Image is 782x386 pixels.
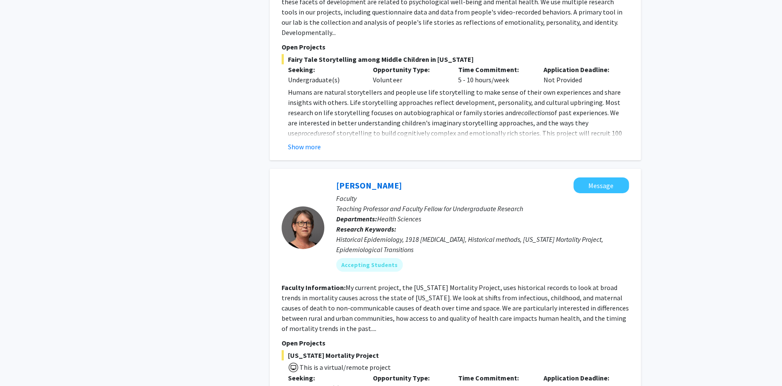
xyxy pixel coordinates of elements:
p: Humans are natural storytellers and people use life storytelling to make sense of their own exper... [288,87,629,189]
div: Historical Epidemiology, 1918 [MEDICAL_DATA], Historical methods, [US_STATE] Mortality Project, E... [336,234,629,255]
b: Faculty Information: [282,283,346,292]
p: Opportunity Type: [373,64,445,75]
em: procedures [298,129,329,137]
p: Application Deadline: [544,64,616,75]
b: Departments: [336,215,377,223]
iframe: Chat [6,348,36,380]
button: Show more [288,142,321,152]
div: 5 - 10 hours/week [452,64,537,85]
b: Research Keywords: [336,225,396,233]
span: [US_STATE] Mortality Project [282,350,629,360]
p: Teaching Professor and Faculty Fellow for Undergraduate Research [336,203,629,214]
mat-chip: Accepting Students [336,258,403,272]
p: Seeking: [288,373,360,383]
span: Health Sciences [377,215,421,223]
p: Application Deadline: [544,373,616,383]
p: Faculty [336,193,629,203]
a: [PERSON_NAME] [336,180,402,191]
em: recollections [516,108,551,117]
p: Time Commitment: [458,373,531,383]
p: Opportunity Type: [373,373,445,383]
span: This is a virtual/remote project [299,363,391,371]
p: Seeking: [288,64,360,75]
div: Not Provided [537,64,622,85]
button: Message Carolyn Orbann [573,177,629,193]
div: Undergraduate(s) [288,75,360,85]
fg-read-more: My current project, the [US_STATE] Mortality Project, uses historical records to look at broad tr... [282,283,629,333]
p: Open Projects [282,42,629,52]
span: Fairy Tale Storytelling among Middle Children in [US_STATE] [282,54,629,64]
p: Time Commitment: [458,64,531,75]
p: Open Projects [282,338,629,348]
div: Volunteer [366,64,452,85]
